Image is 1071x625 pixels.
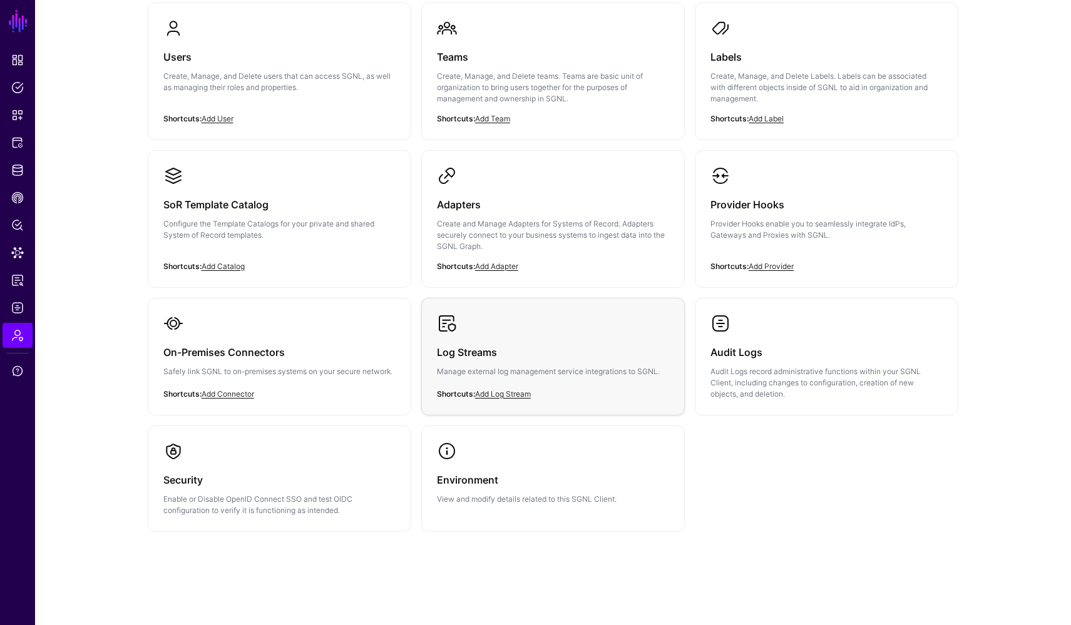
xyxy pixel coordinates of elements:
span: Admin [11,329,24,342]
p: Create and Manage Adapters for Systems of Record. Adapters securely connect to your business syst... [437,218,669,252]
h3: Provider Hooks [710,196,943,213]
span: CAEP Hub [11,191,24,204]
a: Add Label [749,114,784,123]
span: Protected Systems [11,136,24,149]
a: CAEP Hub [3,185,33,210]
span: Logs [11,302,24,314]
a: On-Premises ConnectorsSafely link SGNL to on-premises systems on your secure network. [148,298,411,412]
span: Data Lens [11,246,24,259]
a: Snippets [3,103,33,128]
a: Log StreamsManage external log management service integrations to SGNL. [422,298,684,412]
p: Create, Manage, and Delete users that can access SGNL, as well as managing their roles and proper... [163,71,396,93]
span: Policy Lens [11,219,24,231]
a: SoR Template CatalogConfigure the Template Catalogs for your private and shared System of Record ... [148,151,411,276]
a: UsersCreate, Manage, and Delete users that can access SGNL, as well as managing their roles and p... [148,3,411,128]
h3: Environment [437,471,669,489]
a: Identity Data Fabric [3,158,33,183]
span: Snippets [11,109,24,121]
a: Dashboard [3,48,33,73]
h3: Adapters [437,196,669,213]
span: Reports [11,274,24,287]
p: Enable or Disable OpenID Connect SSO and test OIDC configuration to verify it is functioning as i... [163,494,396,516]
h3: Audit Logs [710,343,943,361]
strong: Shortcuts: [163,114,202,123]
a: LabelsCreate, Manage, and Delete Labels. Labels can be associated with different objects inside o... [695,3,958,140]
a: Add User [202,114,233,123]
h3: Security [163,471,396,489]
h3: SoR Template Catalog [163,196,396,213]
a: Add Provider [749,262,794,271]
strong: Shortcuts: [710,262,749,271]
p: Provider Hooks enable you to seamlessly integrate IdPs, Gateways and Proxies with SGNL. [710,218,943,241]
span: Identity Data Fabric [11,164,24,176]
a: Protected Systems [3,130,33,155]
h3: Users [163,48,396,66]
span: Policies [11,81,24,94]
strong: Shortcuts: [163,262,202,271]
a: Add Log Stream [475,389,531,399]
a: Data Lens [3,240,33,265]
a: TeamsCreate, Manage, and Delete teams. Teams are basic unit of organization to bring users togeth... [422,3,684,140]
a: Add Adapter [475,262,518,271]
strong: Shortcuts: [710,114,749,123]
a: Add Connector [202,389,254,399]
p: Safely link SGNL to on-premises systems on your secure network. [163,366,396,377]
a: AdaptersCreate and Manage Adapters for Systems of Record. Adapters securely connect to your busin... [422,151,684,287]
strong: Shortcuts: [437,114,475,123]
h3: Log Streams [437,343,669,361]
p: Audit Logs record administrative functions within your SGNL Client, including changes to configur... [710,366,943,400]
h3: On-Premises Connectors [163,343,396,361]
a: EnvironmentView and modify details related to this SGNL Client. [422,426,684,520]
p: Manage external log management service integrations to SGNL. [437,366,669,377]
a: Add Catalog [202,262,245,271]
strong: Shortcuts: [437,262,475,271]
h3: Labels [710,48,943,66]
a: Provider HooksProvider Hooks enable you to seamlessly integrate IdPs, Gateways and Proxies with S... [695,151,958,276]
span: Dashboard [11,54,24,66]
a: Policy Lens [3,213,33,238]
span: Support [11,365,24,377]
a: Admin [3,323,33,348]
a: SGNL [8,8,29,35]
a: Policies [3,75,33,100]
p: Create, Manage, and Delete teams. Teams are basic unit of organization to bring users together fo... [437,71,669,104]
a: Audit LogsAudit Logs record administrative functions within your SGNL Client, including changes t... [695,298,958,415]
a: Add Team [475,114,510,123]
strong: Shortcuts: [163,389,202,399]
h3: Teams [437,48,669,66]
p: View and modify details related to this SGNL Client. [437,494,669,505]
strong: Shortcuts: [437,389,475,399]
a: Reports [3,268,33,293]
p: Configure the Template Catalogs for your private and shared System of Record templates. [163,218,396,241]
p: Create, Manage, and Delete Labels. Labels can be associated with different objects inside of SGNL... [710,71,943,104]
a: Logs [3,295,33,320]
a: SecurityEnable or Disable OpenID Connect SSO and test OIDC configuration to verify it is function... [148,426,411,531]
